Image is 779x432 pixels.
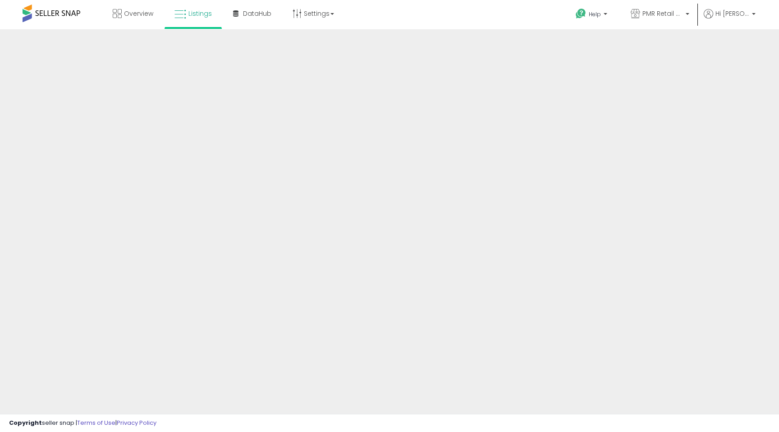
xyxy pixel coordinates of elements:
span: Listings [188,9,212,18]
a: Hi [PERSON_NAME] [704,9,756,29]
span: PMR Retail USA LLC [642,9,683,18]
i: Get Help [575,8,587,19]
span: Overview [124,9,153,18]
span: Help [589,10,601,18]
a: Help [568,1,616,29]
span: Hi [PERSON_NAME] [715,9,749,18]
span: DataHub [243,9,271,18]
